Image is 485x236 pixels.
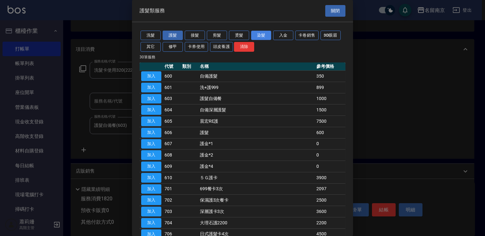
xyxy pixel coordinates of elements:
[315,183,345,195] td: 2097
[141,173,161,183] button: 加入
[198,217,315,228] td: 大理石護2200
[141,128,161,138] button: 加入
[141,105,161,115] button: 加入
[198,62,315,71] th: 名稱
[315,71,345,82] td: 350
[163,116,181,127] td: 605
[163,62,181,71] th: 代號
[163,206,181,217] td: 703
[273,31,293,40] button: 入金
[163,93,181,104] td: 603
[141,184,161,194] button: 加入
[315,206,345,217] td: 3600
[141,83,161,92] button: 加入
[163,82,181,93] td: 601
[163,42,183,52] button: 修甲
[141,42,161,52] button: 其它
[320,31,341,40] button: 3D眼眉
[198,116,315,127] td: 晨宏RE護
[325,5,345,17] button: 關閉
[198,206,315,217] td: 深層護卡3次
[163,104,181,116] td: 604
[234,42,254,52] button: 清除
[141,207,161,216] button: 加入
[141,218,161,228] button: 加入
[141,71,161,81] button: 加入
[198,82,315,93] td: 洗+護999
[141,195,161,205] button: 加入
[140,54,345,60] p: 30 筆服務
[185,42,208,52] button: 卡券使用
[315,138,345,150] td: 0
[315,62,345,71] th: 參考價格
[315,82,345,93] td: 899
[315,93,345,104] td: 1000
[163,150,181,161] td: 608
[140,8,165,14] span: 護髮類服務
[141,162,161,171] button: 加入
[141,139,161,149] button: 加入
[163,138,181,150] td: 607
[163,31,183,40] button: 護髮
[141,94,161,104] button: 加入
[141,150,161,160] button: 加入
[315,161,345,172] td: 0
[163,127,181,138] td: 606
[198,93,315,104] td: 護髮自備餐
[141,31,161,40] button: 洗髮
[198,71,315,82] td: 自備護髮
[315,217,345,228] td: 2200
[315,116,345,127] td: 7500
[163,217,181,228] td: 704
[315,172,345,183] td: 3900
[315,150,345,161] td: 0
[163,71,181,82] td: 600
[315,104,345,116] td: 1500
[198,104,315,116] td: 自備深層護髮
[229,31,249,40] button: 燙髮
[251,31,271,40] button: 染髮
[198,127,315,138] td: 護髮
[163,172,181,183] td: 610
[210,42,233,52] button: 頭皮養護
[163,183,181,195] td: 701
[315,195,345,206] td: 2500
[198,183,315,195] td: 699餐卡3次
[185,31,205,40] button: 接髮
[163,161,181,172] td: 609
[315,127,345,138] td: 600
[207,31,227,40] button: 剪髮
[163,195,181,206] td: 702
[198,195,315,206] td: 保濕護3次餐卡
[295,31,319,40] button: 卡卷銷售
[181,62,198,71] th: 類別
[198,172,315,183] td: ５Ｇ護卡
[141,116,161,126] button: 加入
